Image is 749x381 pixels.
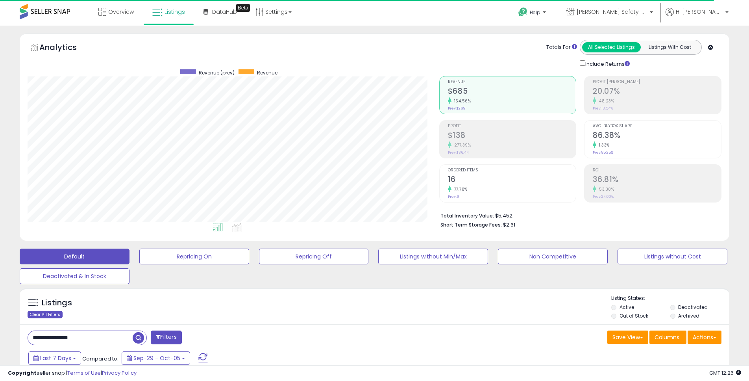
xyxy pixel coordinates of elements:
[666,8,729,26] a: Hi [PERSON_NAME]
[28,311,63,318] div: Clear All Filters
[448,175,576,186] h2: 16
[448,150,469,155] small: Prev: $36.44
[451,98,471,104] small: 154.56%
[451,142,471,148] small: 277.39%
[593,150,613,155] small: Prev: 85.25%
[676,8,723,16] span: Hi [PERSON_NAME]
[593,80,721,84] span: Profit [PERSON_NAME]
[574,59,639,68] div: Include Returns
[448,194,459,199] small: Prev: 9
[82,355,118,362] span: Compared to:
[498,249,608,264] button: Non Competitive
[40,354,71,362] span: Last 7 Days
[448,168,576,173] span: Ordered Items
[139,249,249,264] button: Repricing On
[448,131,576,141] h2: $138
[593,106,613,111] small: Prev: 13.54%
[582,42,641,52] button: All Selected Listings
[133,354,180,362] span: Sep-29 - Oct-05
[607,331,648,344] button: Save View
[512,1,554,26] a: Help
[199,69,235,76] span: Revenue (prev)
[596,186,614,192] small: 53.38%
[448,124,576,128] span: Profit
[596,142,610,148] small: 1.33%
[122,351,190,365] button: Sep-29 - Oct-05
[655,333,679,341] span: Columns
[67,369,101,377] a: Terms of Use
[448,106,466,111] small: Prev: $269
[503,221,515,229] span: $2.61
[108,8,134,16] span: Overview
[640,42,699,52] button: Listings With Cost
[593,124,721,128] span: Avg. Buybox Share
[236,4,250,12] div: Tooltip anchor
[530,9,540,16] span: Help
[649,331,686,344] button: Columns
[259,249,369,264] button: Repricing Off
[596,98,614,104] small: 48.23%
[593,87,721,97] h2: 20.07%
[688,331,721,344] button: Actions
[257,69,277,76] span: Revenue
[518,7,528,17] i: Get Help
[8,370,137,377] div: seller snap | |
[20,268,129,284] button: Deactivated & In Stock
[440,210,716,220] li: $5,452
[151,331,181,344] button: Filters
[577,8,647,16] span: [PERSON_NAME] Safety & Supply
[620,304,634,310] label: Active
[611,295,729,302] p: Listing States:
[440,212,494,219] b: Total Inventory Value:
[709,369,741,377] span: 2025-10-13 12:26 GMT
[678,312,699,319] label: Archived
[212,8,237,16] span: DataHub
[451,186,468,192] small: 77.78%
[593,131,721,141] h2: 86.38%
[618,249,727,264] button: Listings without Cost
[20,249,129,264] button: Default
[42,297,72,309] h5: Listings
[448,87,576,97] h2: $685
[546,44,577,51] div: Totals For
[102,369,137,377] a: Privacy Policy
[39,42,92,55] h5: Analytics
[593,194,614,199] small: Prev: 24.00%
[678,304,708,310] label: Deactivated
[28,351,81,365] button: Last 7 Days
[165,8,185,16] span: Listings
[620,312,648,319] label: Out of Stock
[593,175,721,186] h2: 36.81%
[378,249,488,264] button: Listings without Min/Max
[593,168,721,173] span: ROI
[8,369,37,377] strong: Copyright
[448,80,576,84] span: Revenue
[440,221,502,228] b: Short Term Storage Fees:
